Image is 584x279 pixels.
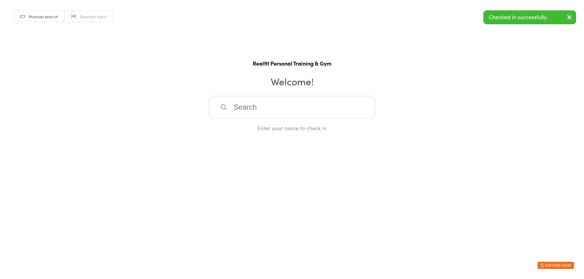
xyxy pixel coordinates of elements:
[29,13,58,19] span: Manual search
[80,13,107,19] span: Scanner input
[483,10,576,24] div: Checked in successfully.
[537,262,574,269] button: Exit kiosk mode
[6,74,578,88] h2: Welcome!
[209,124,375,132] div: Enter your name to check in
[209,96,375,118] input: Search
[6,60,578,67] h1: Realfit Personal Training & Gym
